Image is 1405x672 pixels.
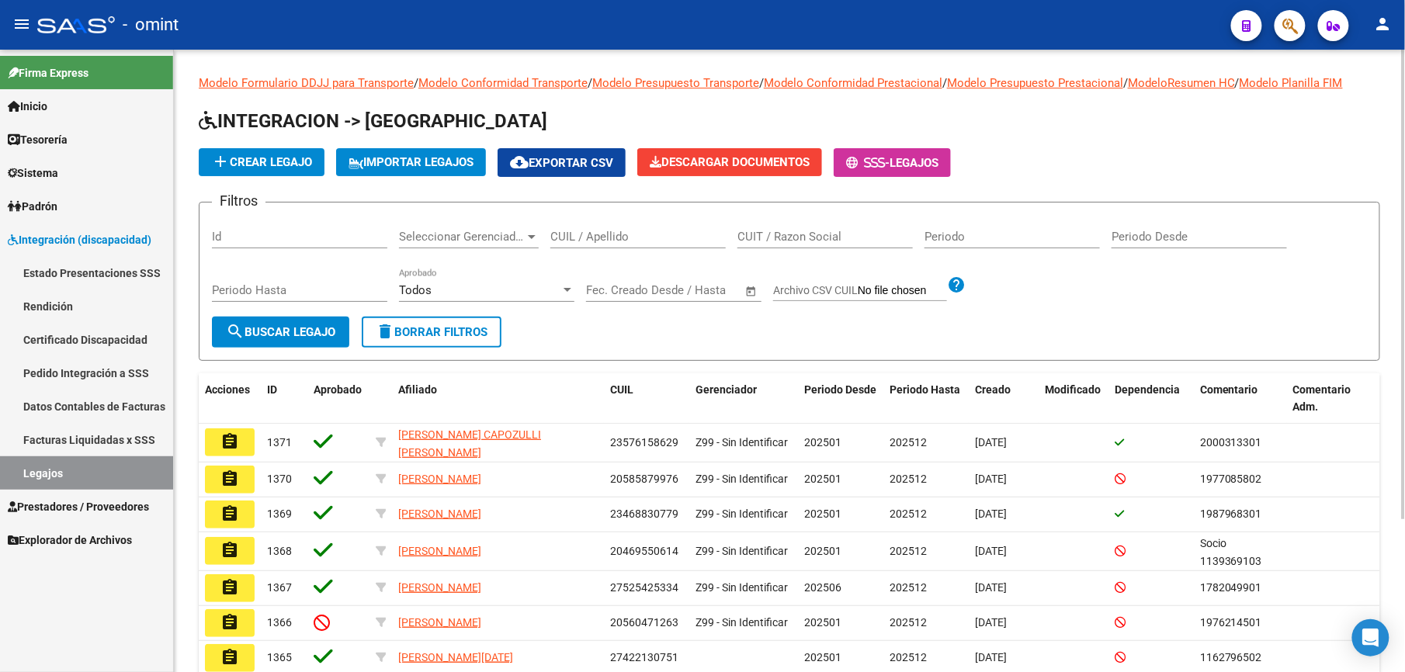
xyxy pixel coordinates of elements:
[307,373,369,424] datatable-header-cell: Aprobado
[804,651,841,663] span: 202501
[975,507,1007,520] span: [DATE]
[220,432,239,451] mat-icon: assignment
[890,545,927,557] span: 202512
[1128,76,1235,90] a: ModeloResumen HC
[773,284,858,296] span: Archivo CSV CUIL
[398,507,481,520] span: [PERSON_NAME]
[376,325,487,339] span: Borrar Filtros
[8,131,68,148] span: Tesorería
[975,545,1007,557] span: [DATE]
[398,651,513,663] span: [PERSON_NAME][DATE]
[398,581,481,594] span: [PERSON_NAME]
[314,383,362,396] span: Aprobado
[804,436,841,449] span: 202501
[199,110,547,132] span: INTEGRACION -> [GEOGRAPHIC_DATA]
[890,383,960,396] span: Periodo Hasta
[610,507,678,520] span: 23468830779
[696,473,788,485] span: Z99 - Sin Identificar
[267,473,292,485] span: 1370
[392,373,604,424] datatable-header-cell: Afiliado
[8,98,47,115] span: Inicio
[890,156,938,170] span: Legajos
[689,373,798,424] datatable-header-cell: Gerenciador
[8,165,58,182] span: Sistema
[610,616,678,629] span: 20560471263
[362,317,501,348] button: Borrar Filtros
[890,473,927,485] span: 202512
[1108,373,1194,424] datatable-header-cell: Dependencia
[220,613,239,632] mat-icon: assignment
[267,383,277,396] span: ID
[267,545,292,557] span: 1368
[8,498,149,515] span: Prestadores / Proveedores
[592,76,759,90] a: Modelo Presupuesto Transporte
[804,545,841,557] span: 202501
[975,436,1007,449] span: [DATE]
[586,283,649,297] input: Fecha inicio
[1287,373,1380,424] datatable-header-cell: Comentario Adm.
[1293,383,1351,414] span: Comentario Adm.
[1200,616,1262,629] span: 1976214501
[696,383,757,396] span: Gerenciador
[846,156,890,170] span: -
[947,275,966,294] mat-icon: help
[261,373,307,424] datatable-header-cell: ID
[743,282,761,300] button: Open calendar
[890,581,927,594] span: 202512
[804,383,876,396] span: Periodo Desde
[1200,651,1262,663] span: 1162796502
[510,156,613,170] span: Exportar CSV
[8,198,57,215] span: Padrón
[399,283,432,297] span: Todos
[696,436,788,449] span: Z99 - Sin Identificar
[804,581,841,594] span: 202506
[947,76,1123,90] a: Modelo Presupuesto Prestacional
[1039,373,1108,424] datatable-header-cell: Modificado
[975,616,1007,629] span: [DATE]
[798,373,883,424] datatable-header-cell: Periodo Desde
[1240,76,1343,90] a: Modelo Planilla FIM
[1115,383,1180,396] span: Dependencia
[220,541,239,559] mat-icon: assignment
[123,8,179,42] span: - omint
[267,436,292,449] span: 1371
[975,473,1007,485] span: [DATE]
[211,155,312,169] span: Crear Legajo
[890,507,927,520] span: 202512
[890,436,927,449] span: 202512
[610,545,678,557] span: 20469550614
[267,581,292,594] span: 1367
[199,76,414,90] a: Modelo Formulario DDJJ para Transporte
[804,507,841,520] span: 202501
[226,325,335,339] span: Buscar Legajo
[858,284,947,298] input: Archivo CSV CUIL
[8,532,132,549] span: Explorador de Archivos
[1374,15,1393,33] mat-icon: person
[220,648,239,667] mat-icon: assignment
[890,616,927,629] span: 202512
[267,651,292,663] span: 1365
[1200,473,1262,485] span: 1977085802
[1200,537,1262,567] span: Socio 1139369103
[604,373,689,424] datatable-header-cell: CUIL
[220,504,239,523] mat-icon: assignment
[1200,383,1258,396] span: Comentario
[610,651,678,663] span: 27422130751
[883,373,969,424] datatable-header-cell: Periodo Hasta
[398,428,541,459] span: [PERSON_NAME] CAPOZULLI [PERSON_NAME]
[212,190,265,212] h3: Filtros
[610,581,678,594] span: 27525425334
[12,15,31,33] mat-icon: menu
[498,148,626,177] button: Exportar CSV
[1194,373,1287,424] datatable-header-cell: Comentario
[1200,436,1262,449] span: 2000313301
[975,651,1007,663] span: [DATE]
[199,148,324,176] button: Crear Legajo
[349,155,474,169] span: IMPORTAR LEGAJOS
[398,383,437,396] span: Afiliado
[834,148,951,177] button: -Legajos
[696,581,788,594] span: Z99 - Sin Identificar
[418,76,588,90] a: Modelo Conformidad Transporte
[336,148,486,176] button: IMPORTAR LEGAJOS
[1045,383,1101,396] span: Modificado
